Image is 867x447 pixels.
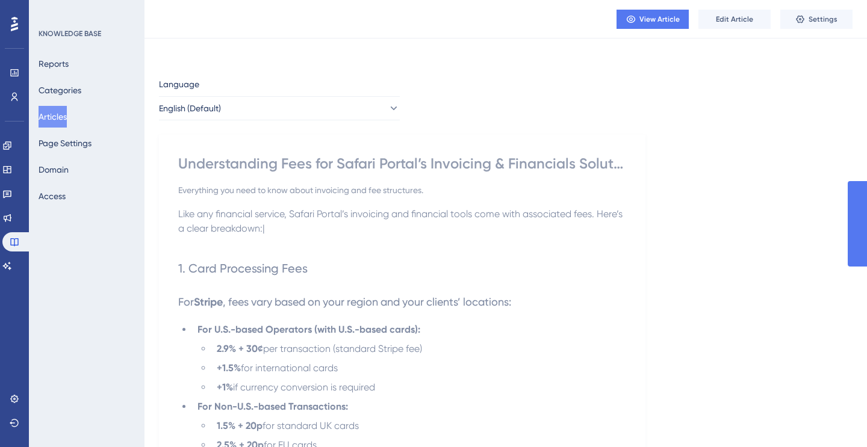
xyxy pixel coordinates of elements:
[197,401,348,412] strong: For Non-U.S.-based Transactions:
[217,362,241,374] strong: +1.5%
[178,295,194,308] span: For
[39,132,92,154] button: Page Settings
[178,154,626,173] div: Understanding Fees for Safari Portal’s Invoicing & Financials Solution
[217,381,233,393] strong: +1%
[217,343,263,354] strong: 2.9% + 30¢
[816,399,853,436] iframe: UserGuiding AI Assistant Launcher
[223,295,511,308] span: , fees vary based on your region and your clients’ locations:
[197,324,420,335] strong: For U.S.-based Operators (with U.S.-based cards):
[178,183,626,197] div: Everything you need to know about invoicing and fee structures.
[178,208,625,234] span: Like any financial service, Safari Portal’s invoicing and financial tools come with associated fe...
[178,261,308,276] span: 1. Card Processing Fees
[809,14,837,24] span: Settings
[39,79,81,101] button: Categories
[780,10,853,29] button: Settings
[194,295,223,309] strong: Stripe
[639,14,680,24] span: View Article
[39,185,66,207] button: Access
[39,53,69,75] button: Reports
[159,101,221,116] span: English (Default)
[159,77,199,91] span: Language
[159,96,400,120] button: English (Default)
[217,420,263,431] strong: 1.5% + 20p
[39,159,69,180] button: Domain
[716,14,753,24] span: Edit Article
[698,10,771,29] button: Edit Article
[263,343,422,354] span: per transaction (standard Stripe fee)
[617,10,689,29] button: View Article
[263,420,359,431] span: for standard UK cards
[39,106,67,128] button: Articles
[233,381,375,393] span: if currency conversion is required
[39,29,101,39] div: KNOWLEDGE BASE
[241,362,338,374] span: for international cards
